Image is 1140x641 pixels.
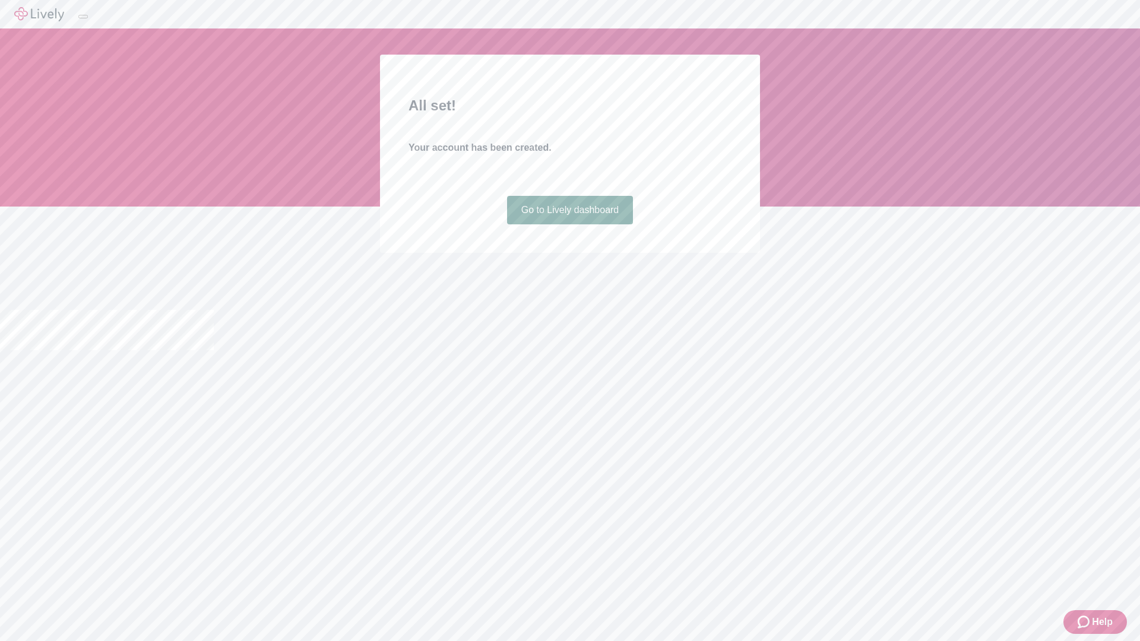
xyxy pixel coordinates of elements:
[14,7,64,21] img: Lively
[1078,615,1092,629] svg: Zendesk support icon
[408,141,731,155] h4: Your account has been created.
[1092,615,1113,629] span: Help
[408,95,731,116] h2: All set!
[507,196,634,224] a: Go to Lively dashboard
[78,15,88,18] button: Log out
[1063,610,1127,634] button: Zendesk support iconHelp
